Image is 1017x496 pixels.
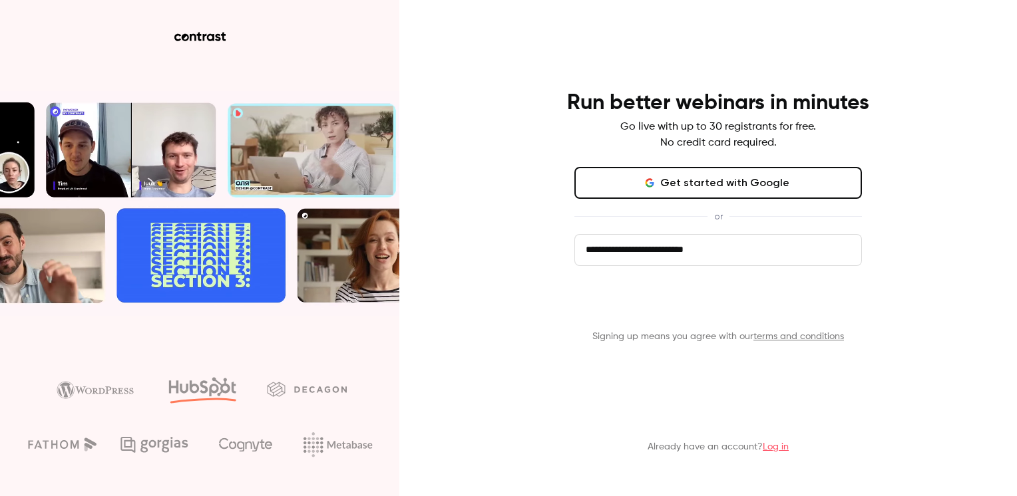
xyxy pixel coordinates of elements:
img: decagon [267,382,347,396]
p: Go live with up to 30 registrants for free. No credit card required. [620,119,816,151]
p: Signing up means you agree with our [574,330,862,343]
p: Already have an account? [648,440,789,453]
button: Get started [574,287,862,319]
a: terms and conditions [753,332,844,341]
button: Get started with Google [574,167,862,199]
a: Log in [763,442,789,451]
span: or [708,209,729,223]
h4: Run better webinars in minutes [567,90,869,116]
